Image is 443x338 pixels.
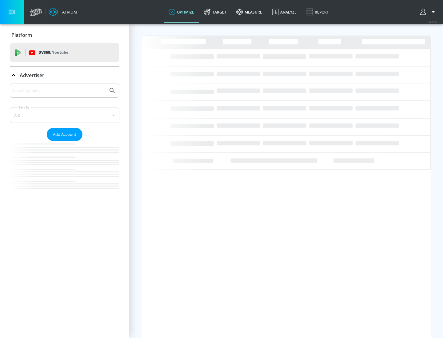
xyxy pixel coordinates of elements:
button: Add Account [47,128,82,141]
a: Analyze [267,1,301,23]
a: Target [199,1,231,23]
a: measure [231,1,267,23]
div: Advertiser [10,84,119,201]
p: Platform [11,32,32,38]
a: optimize [164,1,199,23]
p: DV360: [38,49,68,56]
label: Sort By [18,105,31,109]
div: Advertiser [10,67,119,84]
p: Youtube [52,49,68,56]
input: Search by name [12,87,106,95]
nav: list of Advertiser [10,141,119,201]
div: A-Z [10,108,119,123]
div: Atrium [60,9,77,15]
div: DV360: Youtube [10,43,119,62]
a: Atrium [49,7,77,17]
span: v 4.28.0 [428,20,437,24]
div: Platform [10,26,119,44]
p: Advertiser [20,72,44,79]
span: Add Account [53,131,76,138]
a: Report [301,1,334,23]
